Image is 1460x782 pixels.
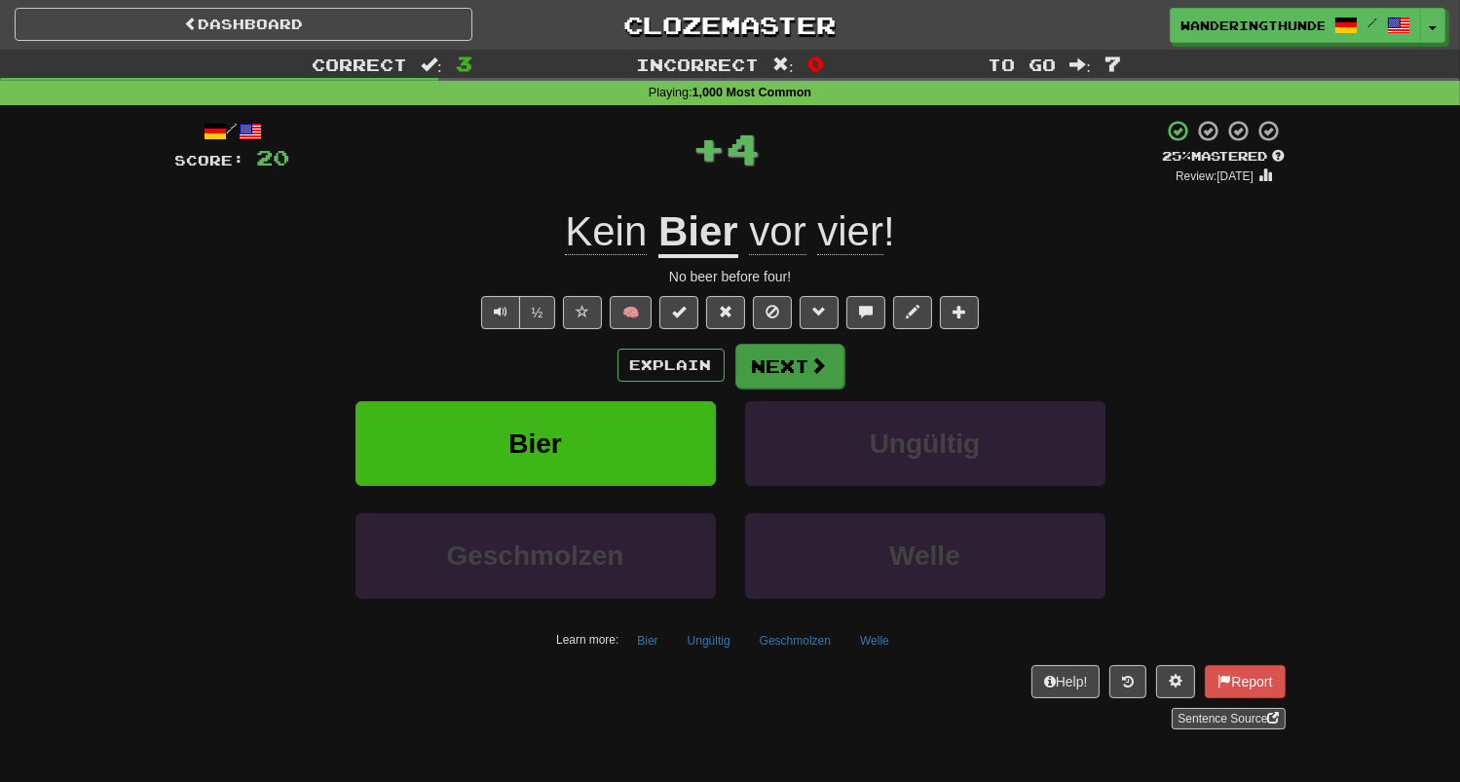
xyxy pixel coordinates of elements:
span: 7 [1104,52,1121,75]
button: Play sentence audio (ctl+space) [481,296,520,329]
span: ! [738,208,895,255]
span: Kein [565,208,647,255]
a: Sentence Source [1172,708,1285,729]
button: Set this sentence to 100% Mastered (alt+m) [659,296,698,329]
span: 4 [727,124,761,172]
button: ½ [519,296,556,329]
span: 25 % [1163,148,1192,164]
span: Ungültig [870,428,981,459]
button: Ungültig [677,626,741,655]
span: Score: [175,152,245,168]
span: 0 [807,52,824,75]
small: Learn more: [556,633,618,647]
button: 🧠 [610,296,652,329]
span: WanderingThunder3845 [1180,17,1325,34]
button: Geschmolzen [356,513,716,598]
div: / [175,119,290,143]
button: Ignore sentence (alt+i) [753,296,792,329]
span: Welle [889,540,960,571]
span: Geschmolzen [446,540,623,571]
div: Mastered [1163,148,1286,166]
span: vier [817,208,883,255]
button: Round history (alt+y) [1109,665,1146,698]
button: Edit sentence (alt+d) [893,296,932,329]
span: To go [988,55,1056,74]
a: WanderingThunder3845 / [1170,8,1421,43]
button: Discuss sentence (alt+u) [846,296,885,329]
strong: 1,000 Most Common [693,86,811,99]
button: Help! [1031,665,1101,698]
div: Text-to-speech controls [477,296,556,329]
button: Add to collection (alt+a) [940,296,979,329]
button: Explain [618,349,725,382]
button: Bier [356,401,716,486]
button: Geschmolzen [749,626,842,655]
div: No beer before four! [175,267,1286,286]
button: Report [1205,665,1285,698]
span: : [772,56,794,73]
button: Bier [626,626,668,655]
span: + [693,119,727,177]
button: Welle [849,626,900,655]
a: Dashboard [15,8,472,41]
span: Incorrect [636,55,759,74]
span: : [1069,56,1091,73]
button: Favorite sentence (alt+f) [563,296,602,329]
button: Grammar (alt+g) [800,296,839,329]
button: Reset to 0% Mastered (alt+r) [706,296,745,329]
a: Clozemaster [502,8,959,42]
span: : [421,56,442,73]
button: Welle [745,513,1105,598]
span: 20 [257,145,290,169]
span: Correct [312,55,407,74]
span: / [1367,16,1377,29]
small: Review: [DATE] [1176,169,1254,183]
span: vor [749,208,805,255]
button: Next [735,344,844,389]
u: Bier [658,208,738,258]
span: Bier [508,428,561,459]
span: 3 [456,52,472,75]
button: Ungültig [745,401,1105,486]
